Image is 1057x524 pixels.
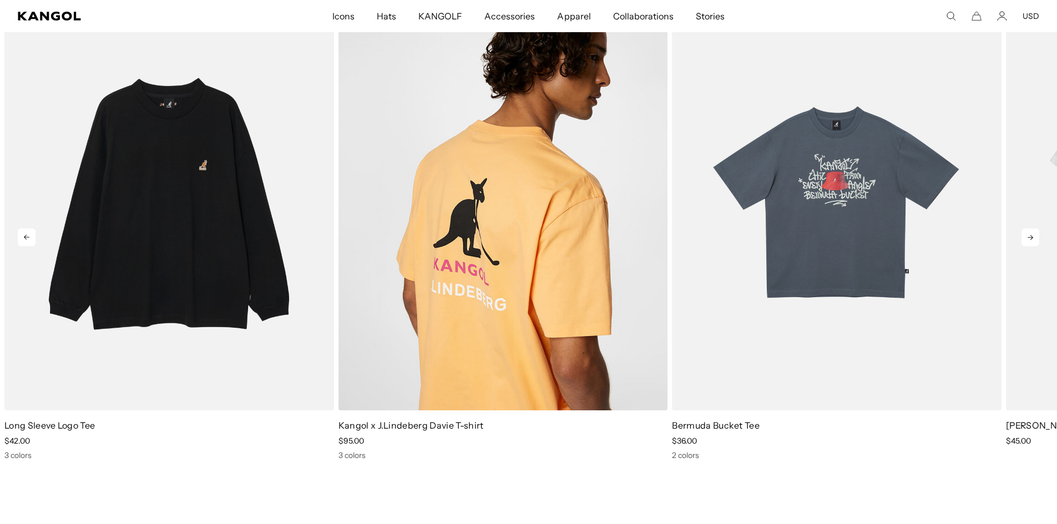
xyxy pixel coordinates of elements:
div: 3 colors [4,450,334,460]
summary: Search here [946,11,956,21]
div: 2 colors [672,450,1002,460]
span: $36.00 [672,436,697,446]
div: 3 colors [338,450,668,460]
span: $45.00 [1006,436,1031,446]
button: Cart [972,11,982,21]
a: Kangol [18,12,220,21]
span: $42.00 [4,436,30,446]
span: $95.00 [338,436,364,446]
a: Bermuda Bucket Tee [672,420,760,431]
button: USD [1023,11,1039,21]
a: Account [997,11,1007,21]
a: Long Sleeve Logo Tee [4,420,95,431]
a: Kangol x J.Lindeberg Davie T-shirt [338,420,484,431]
